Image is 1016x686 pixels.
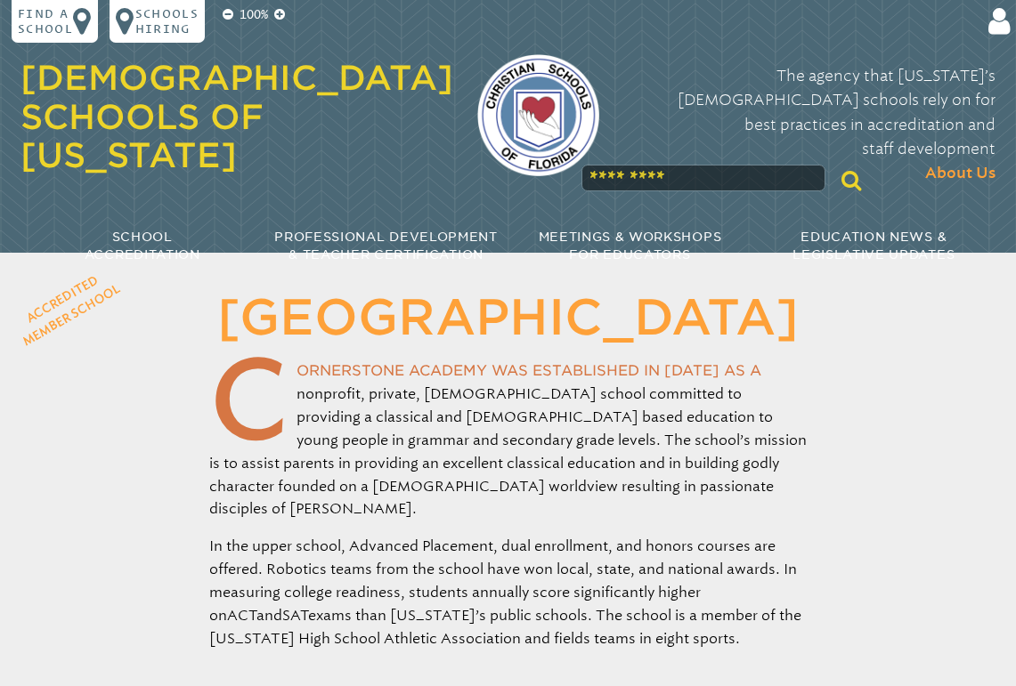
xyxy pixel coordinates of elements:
p: Find a school [18,6,73,36]
p: ornerstone Academy was established in [DATE] as a nonprofit, private, [DEMOGRAPHIC_DATA] school c... [209,359,808,521]
span: School Accreditation [85,230,200,262]
p: Schools Hiring [135,6,199,36]
span: Professional Development & Teacher Certification [274,230,497,262]
span: About Us [925,161,996,185]
p: In the upper school, Advanced Placement, dual enrollment, and honors courses are offered. Robotic... [209,535,808,650]
span: Meetings & Workshops for Educators [539,230,722,262]
p: 100% [236,6,271,25]
p: The agency that [US_STATE]’s [DEMOGRAPHIC_DATA] schools rely on for best practices in accreditati... [623,64,996,186]
span: C [209,359,289,439]
img: csf-logo-web-colors.png [477,54,599,176]
span: Education News & Legislative Updates [792,230,955,262]
span: SAT [282,607,308,624]
h1: [GEOGRAPHIC_DATA] [117,289,900,345]
span: ACT [227,607,256,624]
a: [DEMOGRAPHIC_DATA] Schools of [US_STATE] [20,58,453,175]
